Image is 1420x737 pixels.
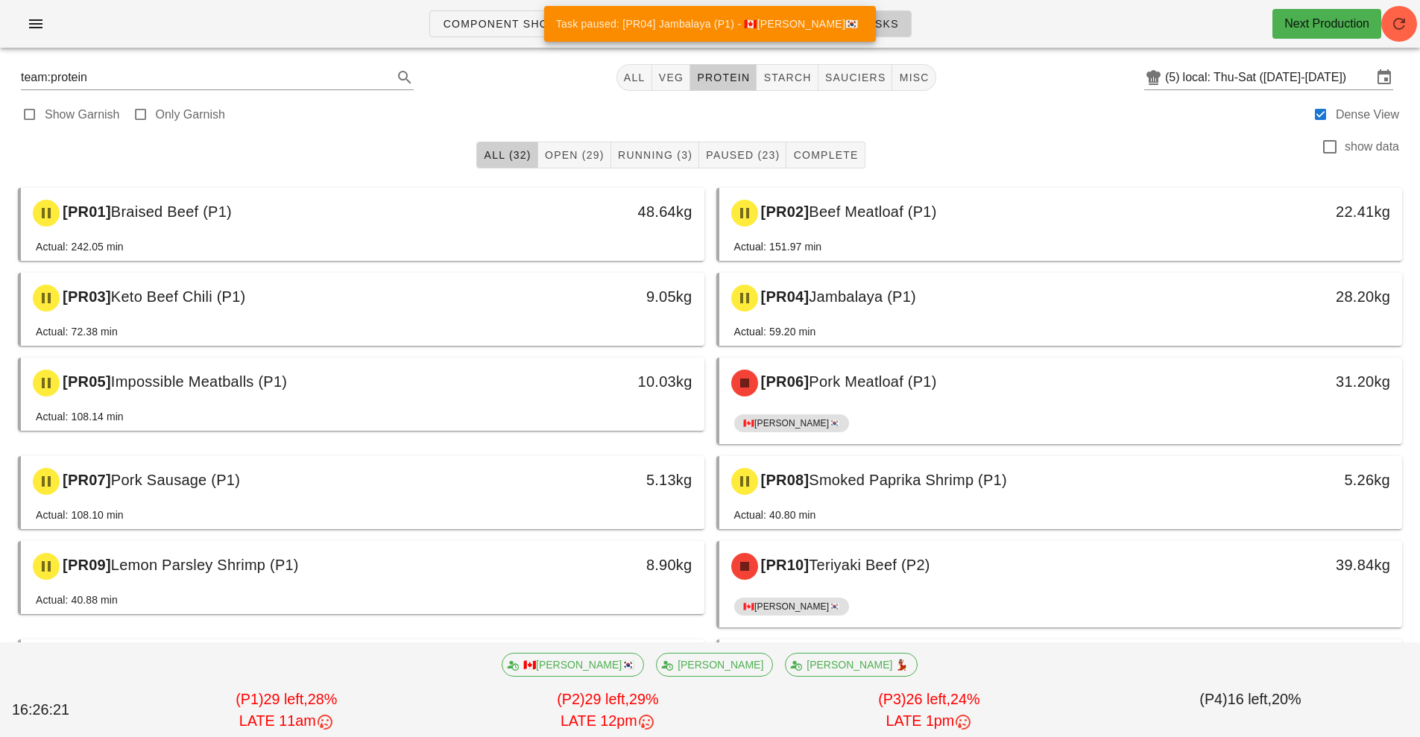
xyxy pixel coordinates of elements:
div: Actual: 59.20 min [734,323,816,340]
span: 26 left, [906,691,950,707]
span: 🇨🇦[PERSON_NAME]🇰🇷 [511,654,634,676]
span: All [623,72,646,83]
button: protein [690,64,757,91]
div: (P2) 29% [447,686,769,736]
div: Actual: 108.14 min [36,408,124,425]
button: All (32) [476,142,537,168]
div: 22.41kg [1239,200,1390,224]
button: sauciers [818,64,893,91]
span: Smoked Paprika Shrimp (P1) [809,472,1006,488]
span: [PR09] [60,557,111,573]
span: veg [658,72,684,83]
div: (P1) 28% [126,686,447,736]
span: protein [696,72,750,83]
div: (P4) 20% [1090,686,1411,736]
span: [PR06] [758,373,810,390]
div: 31.20kg [1239,370,1390,393]
div: (5) [1165,70,1183,85]
span: Pork Sausage (P1) [111,472,240,488]
button: Paused (23) [699,142,786,168]
span: sauciers [824,72,886,83]
div: (P3) 24% [769,686,1090,736]
button: Running (3) [611,142,699,168]
button: Open (29) [538,142,611,168]
span: Beef Meatloaf (P1) [809,203,936,220]
span: Open (29) [544,149,605,161]
div: 8.90kg [540,553,692,577]
span: [PERSON_NAME] 💃🏽 [795,654,909,676]
div: Actual: 40.80 min [734,507,816,523]
span: [PR02] [758,203,810,220]
div: 10.03kg [540,370,692,393]
div: LATE 11am [129,710,444,733]
span: Braised Beef (P1) [111,203,232,220]
span: [PR04] [758,288,810,305]
div: 5.13kg [540,468,692,492]
span: Teriyaki Beef (P2) [809,557,930,573]
span: [PERSON_NAME] [666,654,763,676]
label: show data [1345,139,1399,154]
div: Actual: 151.97 min [734,238,822,255]
span: [PR08] [758,472,810,488]
span: [PR10] [758,557,810,573]
div: Actual: 72.38 min [36,323,118,340]
div: LATE 1pm [771,710,1087,733]
div: 9.05kg [540,285,692,309]
label: Dense View [1336,107,1399,122]
span: [PR07] [60,472,111,488]
label: Show Garnish [45,107,120,122]
span: Lemon Parsley Shrimp (P1) [111,557,299,573]
div: Actual: 40.88 min [36,592,118,608]
label: Only Garnish [156,107,225,122]
span: 🇨🇦[PERSON_NAME]🇰🇷 [743,598,840,616]
span: Running (3) [617,149,692,161]
button: starch [757,64,818,91]
span: 16 left, [1228,691,1272,707]
div: 28.20kg [1239,285,1390,309]
span: Impossible Meatballs (P1) [111,373,287,390]
span: 29 left, [585,691,629,707]
span: Paused (23) [705,149,780,161]
span: Keto Beef Chili (P1) [111,288,246,305]
div: Actual: 108.10 min [36,507,124,523]
button: veg [652,64,691,91]
span: [PR03] [60,288,111,305]
button: All [616,64,652,91]
a: Component Short Tasks [429,10,618,37]
div: 16:26:21 [9,696,126,724]
div: 48.64kg [540,200,692,224]
span: Complete [792,149,858,161]
div: 5.26kg [1239,468,1390,492]
span: [PR05] [60,373,111,390]
span: Jambalaya (P1) [809,288,916,305]
span: Component Short Tasks [442,18,605,30]
span: 29 left, [263,691,307,707]
div: Next Production [1284,15,1369,33]
div: LATE 12pm [450,710,766,733]
div: 39.84kg [1239,553,1390,577]
div: Actual: 242.05 min [36,238,124,255]
span: starch [763,72,811,83]
button: Complete [786,142,865,168]
button: misc [892,64,935,91]
span: 🇨🇦[PERSON_NAME]🇰🇷 [743,414,840,432]
span: misc [898,72,929,83]
span: [PR01] [60,203,111,220]
span: All (32) [483,149,531,161]
span: Pork Meatloaf (P1) [809,373,936,390]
